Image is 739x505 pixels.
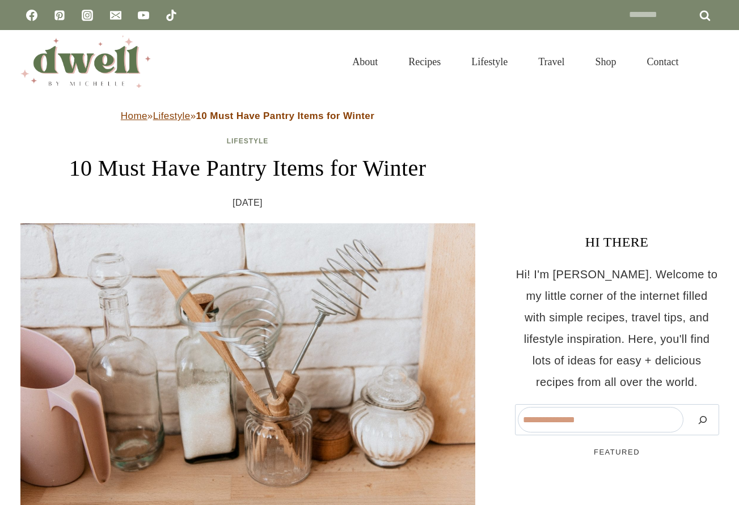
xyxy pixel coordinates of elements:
[121,111,374,121] span: » »
[20,151,475,185] h1: 10 Must Have Pantry Items for Winter
[233,194,263,211] time: [DATE]
[523,42,580,82] a: Travel
[160,4,183,27] a: TikTok
[227,137,269,145] a: Lifestyle
[20,36,151,88] img: DWELL by michelle
[104,4,127,27] a: Email
[580,42,631,82] a: Shop
[689,407,716,432] button: Search
[515,447,719,458] h5: FEATURED
[632,42,694,82] a: Contact
[393,42,456,82] a: Recipes
[76,4,99,27] a: Instagram
[121,111,147,121] a: Home
[456,42,523,82] a: Lifestyle
[48,4,71,27] a: Pinterest
[515,264,719,393] p: Hi! I'm [PERSON_NAME]. Welcome to my little corner of the internet filled with simple recipes, tr...
[153,111,191,121] a: Lifestyle
[515,232,719,252] h3: HI THERE
[337,42,694,82] nav: Primary Navigation
[196,111,374,121] strong: 10 Must Have Pantry Items for Winter
[20,4,43,27] a: Facebook
[132,4,155,27] a: YouTube
[337,42,393,82] a: About
[700,52,719,71] button: View Search Form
